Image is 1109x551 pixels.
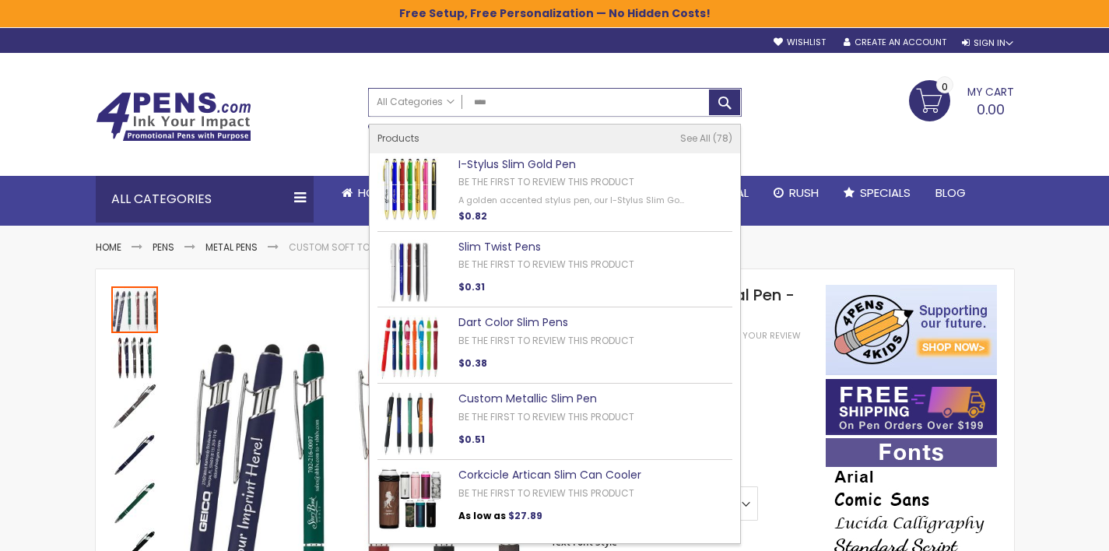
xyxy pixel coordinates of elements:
a: Pens [153,240,174,254]
a: Be the first to review this product [458,334,634,347]
span: Specials [860,184,911,201]
div: Free shipping on pen orders over $199 [611,117,742,148]
div: A golden accented stylus pen, our I-Stylus Slim Go... [458,195,689,206]
span: All Categories [377,96,454,108]
a: Be the first to review this product [458,175,634,188]
a: Custom Metallic Slim Pen [458,391,597,406]
a: Dart Color Slim Pens [458,314,568,330]
img: Custom Soft Touch Metal Pen - Stylus Top [111,383,158,430]
img: I-Stylus Slim Gold Pen [377,157,441,221]
span: Home [358,184,390,201]
span: $0.51 [458,433,485,446]
span: 78 [713,132,732,145]
a: Corkcicle Artican Slim Can Cooler [458,467,641,483]
div: All Categories [96,176,314,223]
span: As low as [458,509,506,522]
div: Custom Soft Touch Metal Pen - Stylus Top [111,333,160,381]
a: Be the first to review this product [458,410,634,423]
span: 0.00 [977,100,1005,119]
div: Sign In [962,37,1013,49]
a: I-Stylus Slim Gold Pen [458,156,576,172]
img: Dart Color Slim Pens [377,315,441,379]
img: Slim Twist Pens [377,240,441,304]
a: Specials [831,176,923,210]
div: Custom Soft Touch Metal Pen - Stylus Top [111,430,160,478]
div: Custom Soft Touch Metal Pen - Stylus Top [111,285,160,333]
a: Rush [761,176,831,210]
img: Custom Soft Touch Metal Pen - Stylus Top [111,479,158,526]
span: See All [680,132,711,145]
img: Free shipping on orders over $199 [826,379,997,435]
li: Custom Soft Touch Metal Pen - Stylus Top [289,241,501,254]
span: $0.82 [458,209,487,223]
a: Add Your Review [722,330,801,342]
a: Metal Pens [205,240,258,254]
span: 0 [942,79,948,94]
div: Custom Soft Touch Metal Pen - Stylus Top [111,381,160,430]
img: Custom Metallic Slim Pen [377,391,441,455]
a: Blog [923,176,978,210]
a: Home [329,176,402,210]
img: Corkcicle Artican Slim Can Cooler [377,468,441,532]
span: $0.31 [458,280,485,293]
a: All Categories [369,89,462,114]
a: Wishlist [774,37,826,48]
a: Create an Account [844,37,946,48]
a: Slim Twist Pens [458,239,541,254]
img: Custom Soft Touch Metal Pen - Stylus Top [111,335,158,381]
img: 4Pens Custom Pens and Promotional Products [96,92,251,142]
img: Custom Soft Touch Metal Pen - Stylus Top [111,431,158,478]
span: $27.89 [508,509,542,522]
span: Rush [789,184,819,201]
span: $0.38 [458,356,487,370]
a: Home [96,240,121,254]
div: Custom Soft Touch Metal Pen - Stylus Top [111,478,160,526]
a: Be the first to review this product [458,486,634,500]
a: Be the first to review this product [458,258,634,271]
a: 0.00 0 [909,80,1014,119]
span: Products [377,132,419,145]
a: See All 78 [680,132,732,145]
span: Blog [935,184,966,201]
img: 4pens 4 kids [826,285,997,375]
